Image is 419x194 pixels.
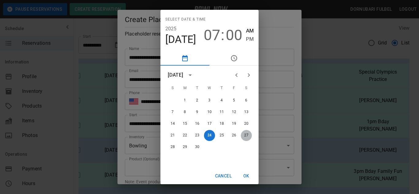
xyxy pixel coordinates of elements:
button: 5 [229,95,240,106]
button: 3 [204,95,215,106]
button: pick date [160,51,209,66]
button: 8 [179,107,190,118]
span: Saturday [241,82,252,94]
button: 4 [216,95,227,106]
button: 28 [167,142,178,153]
button: 00 [226,27,242,44]
button: OK [236,170,256,182]
button: 07 [204,27,220,44]
div: [DATE] [168,71,183,79]
button: Previous month [230,69,243,81]
button: calendar view is open, switch to year view [185,70,195,80]
button: 11 [216,107,227,118]
span: Thursday [216,82,227,94]
span: Friday [229,82,240,94]
button: 17 [204,118,215,129]
button: 24 [204,130,215,141]
button: 1 [179,95,190,106]
span: Monday [179,82,190,94]
button: 20 [241,118,252,129]
span: Tuesday [192,82,203,94]
button: 16 [192,118,203,129]
button: 10 [204,107,215,118]
button: 29 [179,142,190,153]
span: : [221,27,225,44]
button: [DATE] [165,33,196,46]
button: pick time [209,51,259,66]
button: AM [246,27,254,35]
button: 2025 [165,25,177,33]
button: 14 [167,118,178,129]
span: Sunday [167,82,178,94]
button: 27 [241,130,252,141]
button: 6 [241,95,252,106]
button: 12 [229,107,240,118]
button: 21 [167,130,178,141]
button: 9 [192,107,203,118]
button: PM [246,35,254,43]
button: Cancel [213,170,234,182]
button: 30 [192,142,203,153]
button: 2 [192,95,203,106]
button: 15 [179,118,190,129]
button: 13 [241,107,252,118]
button: 7 [167,107,178,118]
button: 25 [216,130,227,141]
span: Select date & time [165,15,206,25]
button: 19 [229,118,240,129]
span: Wednesday [204,82,215,94]
button: Next month [243,69,255,81]
button: 22 [179,130,190,141]
button: 18 [216,118,227,129]
button: 23 [192,130,203,141]
button: 26 [229,130,240,141]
